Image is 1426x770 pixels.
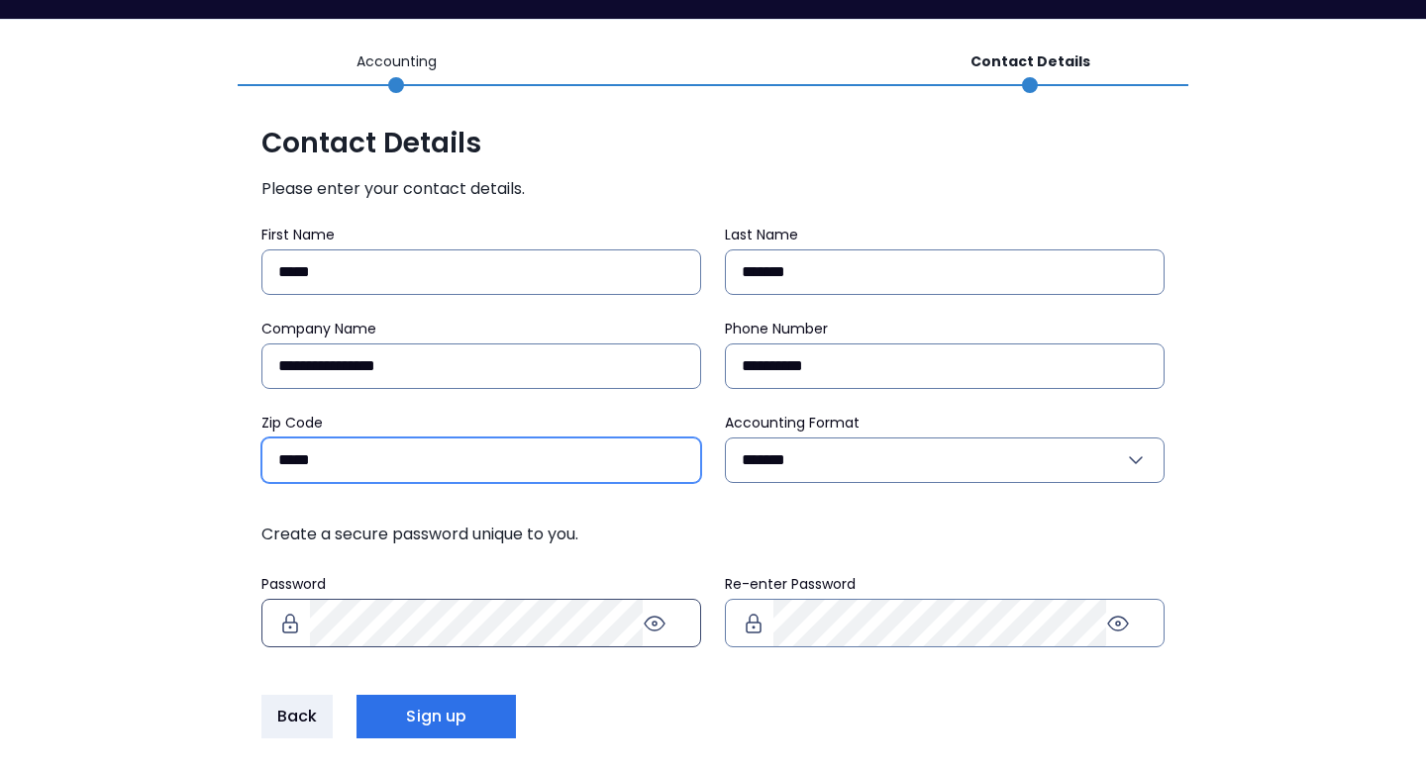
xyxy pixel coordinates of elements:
span: Back [277,705,317,728]
span: Last Name [725,225,798,244]
span: Phone Number [725,319,828,338]
span: Please enter your contact details. [261,177,1165,201]
span: Accounting Format [725,413,860,433]
span: Zip Code [261,413,323,433]
p: Contact Details [970,51,1090,72]
span: Password [261,574,326,594]
span: Company Name [261,319,376,338]
span: First Name [261,225,335,244]
span: Contact Details [261,126,1165,161]
button: Sign up [356,695,516,738]
span: Re-enter Password [725,574,856,594]
span: Sign up [406,705,466,728]
span: Create a secure password unique to you. [261,523,1165,546]
p: Accounting [356,51,437,72]
button: Back [261,695,333,738]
